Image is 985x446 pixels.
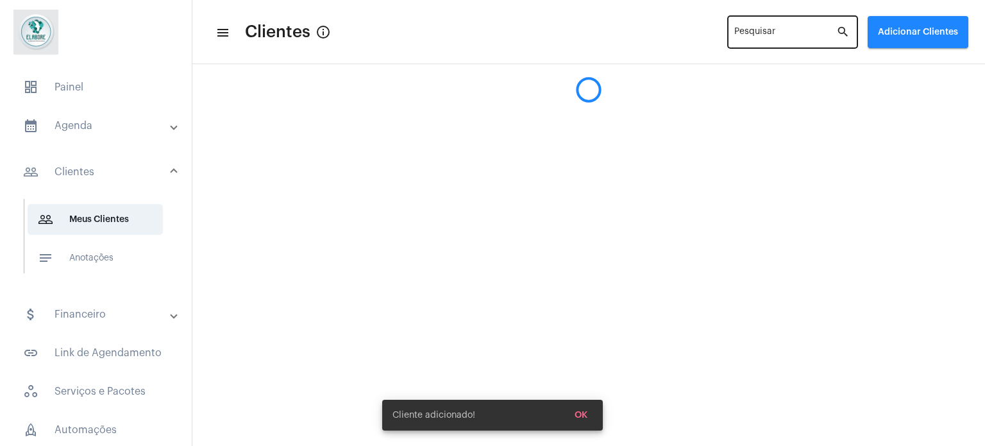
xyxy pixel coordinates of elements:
[868,16,968,48] button: Adicionar Clientes
[836,24,852,40] mat-icon: search
[392,409,475,422] span: Cliente adicionado!
[13,72,179,103] span: Painel
[23,118,38,133] mat-icon: sidenav icon
[215,25,228,40] mat-icon: sidenav icon
[38,250,53,266] mat-icon: sidenav icon
[23,345,38,361] mat-icon: sidenav icon
[575,411,587,420] span: OK
[28,204,163,235] span: Meus Clientes
[13,338,179,368] span: Link de Agendamento
[8,110,192,141] mat-expansion-panel-header: sidenav iconAgenda
[23,384,38,399] span: sidenav icon
[8,299,192,330] mat-expansion-panel-header: sidenav iconFinanceiro
[23,118,171,133] mat-panel-title: Agenda
[10,6,62,58] img: 4c6856f8-84c7-1050-da6c-cc5081a5dbaf.jpg
[23,80,38,95] span: sidenav icon
[734,30,836,40] input: Pesquisar
[28,243,163,273] span: Anotações
[316,24,331,40] mat-icon: Button that displays a tooltip when focused or hovered over
[8,151,192,193] mat-expansion-panel-header: sidenav iconClientes
[23,164,171,180] mat-panel-title: Clientes
[878,28,958,37] span: Adicionar Clientes
[23,307,38,322] mat-icon: sidenav icon
[13,415,179,445] span: Automações
[23,307,171,322] mat-panel-title: Financeiro
[23,422,38,438] span: sidenav icon
[38,212,53,227] mat-icon: sidenav icon
[245,22,310,42] span: Clientes
[310,19,336,45] button: Button that displays a tooltip when focused or hovered over
[23,164,38,180] mat-icon: sidenav icon
[13,376,179,407] span: Serviços e Pacotes
[8,193,192,291] div: sidenav iconClientes
[564,404,598,427] button: OK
